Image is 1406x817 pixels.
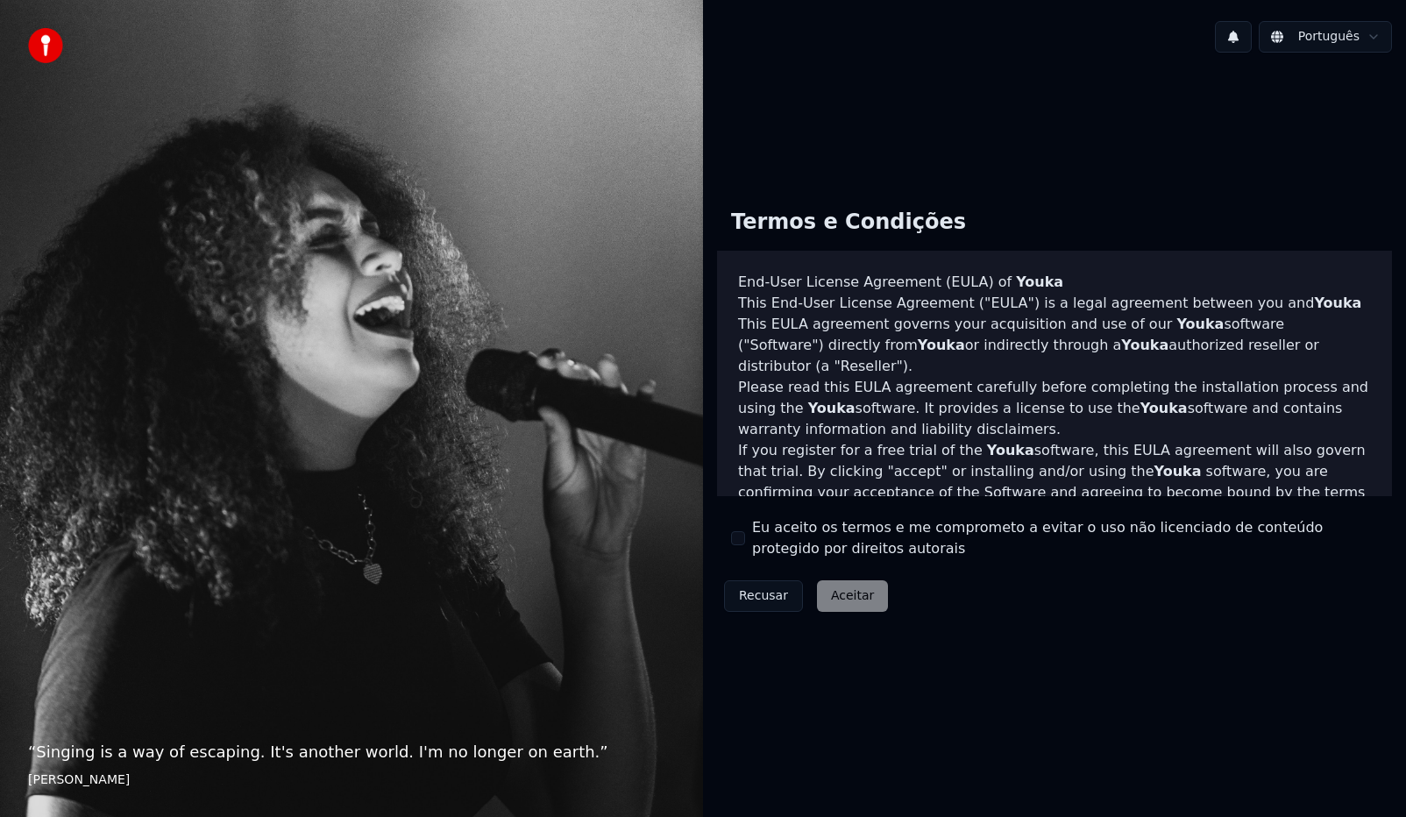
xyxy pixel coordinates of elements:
button: Recusar [724,580,803,612]
span: Youka [808,400,856,416]
footer: [PERSON_NAME] [28,771,675,789]
div: Termos e Condições [717,195,980,251]
label: Eu aceito os termos e me comprometo a evitar o uso não licenciado de conteúdo protegido por direi... [752,517,1378,559]
span: Youka [1154,463,1202,480]
p: Please read this EULA agreement carefully before completing the installation process and using th... [738,377,1371,440]
p: “ Singing is a way of escaping. It's another world. I'm no longer on earth. ” [28,740,675,764]
span: Youka [918,337,965,353]
span: Youka [1016,274,1063,290]
p: If you register for a free trial of the software, this EULA agreement will also govern that trial... [738,440,1371,524]
p: This End-User License Agreement ("EULA") is a legal agreement between you and [738,293,1371,314]
img: youka [28,28,63,63]
span: Youka [1176,316,1224,332]
p: This EULA agreement governs your acquisition and use of our software ("Software") directly from o... [738,314,1371,377]
span: Youka [987,442,1034,458]
span: Youka [1314,295,1361,311]
h3: End-User License Agreement (EULA) of [738,272,1371,293]
span: Youka [1121,337,1168,353]
span: Youka [1140,400,1188,416]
